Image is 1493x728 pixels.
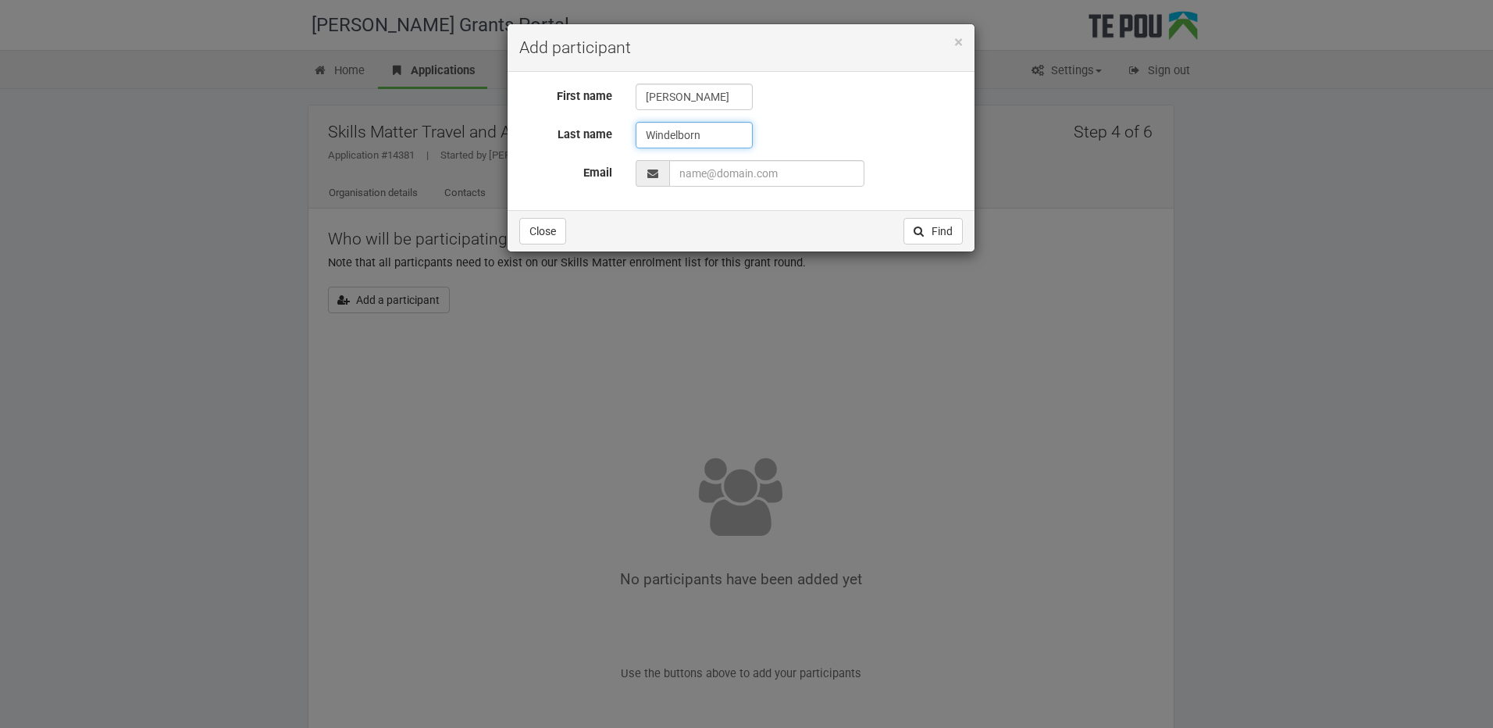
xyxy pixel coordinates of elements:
[557,89,612,103] span: First name
[519,218,566,244] button: Close
[954,33,963,52] span: ×
[954,34,963,51] button: Close
[583,166,612,180] span: Email
[519,36,963,59] h4: Add participant
[558,127,612,141] span: Last name
[669,160,864,187] input: name@domain.com
[903,218,963,244] button: Find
